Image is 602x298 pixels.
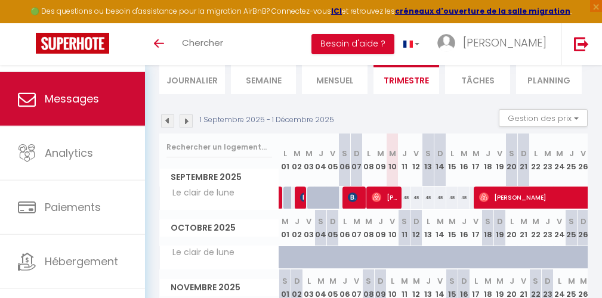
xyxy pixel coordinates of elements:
abbr: S [449,275,455,287]
abbr: L [534,148,538,159]
abbr: D [354,148,360,159]
abbr: M [294,148,301,159]
img: ... [437,34,455,52]
button: Besoin d'aide ? [311,34,394,54]
th: 23 [542,210,554,246]
th: 02 [291,134,303,187]
abbr: V [413,148,419,159]
abbr: J [486,148,490,159]
th: 02 [291,210,303,246]
a: créneaux d'ouverture de la salle migration [395,6,570,16]
th: 05 [327,134,339,187]
abbr: M [449,216,456,227]
abbr: M [353,216,360,227]
th: 22 [530,134,542,187]
abbr: J [462,216,467,227]
th: 17 [470,134,482,187]
abbr: M [377,148,384,159]
abbr: S [485,216,490,227]
th: 11 [399,210,410,246]
abbr: J [545,216,550,227]
button: Ouvrir le widget de chat LiveChat [10,5,45,41]
div: 48 [434,187,446,209]
th: 21 [518,210,530,246]
span: Octobre 2025 [160,219,279,237]
abbr: S [569,216,574,227]
abbr: V [354,275,359,287]
th: 06 [339,210,351,246]
li: Journalier [159,65,225,94]
div: 48 [446,187,458,209]
a: ... [PERSON_NAME] [428,23,561,65]
span: Le clair de lune [162,246,237,259]
span: [PERSON_NAME] [463,35,547,50]
abbr: J [510,275,514,287]
abbr: M [532,216,539,227]
li: Tâches [445,65,511,94]
abbr: V [521,275,526,287]
abbr: D [413,216,419,227]
th: 12 [410,134,422,187]
th: 18 [482,210,494,246]
abbr: L [450,148,454,159]
abbr: D [294,275,300,287]
img: logout [574,36,589,51]
th: 20 [506,134,518,187]
th: 12 [410,210,422,246]
th: 04 [315,210,327,246]
abbr: J [378,216,383,227]
abbr: V [306,216,311,227]
th: 21 [518,134,530,187]
th: 08 [363,210,375,246]
th: 14 [434,134,446,187]
th: 06 [339,134,351,187]
th: 03 [303,210,315,246]
abbr: S [509,148,514,159]
span: Messages [45,91,99,106]
th: 26 [578,210,589,246]
abbr: M [437,216,444,227]
strong: ICI [331,6,342,16]
abbr: L [391,275,394,287]
th: 03 [303,134,315,187]
a: Chercher [173,23,232,65]
p: 1 Septembre 2025 - 1 Décembre 2025 [200,114,334,126]
abbr: D [545,275,551,287]
th: 15 [446,134,458,187]
th: 16 [458,210,470,246]
abbr: M [544,148,551,159]
abbr: M [556,148,563,159]
abbr: V [581,148,586,159]
th: 25 [566,134,578,187]
abbr: D [581,216,586,227]
li: Planning [516,65,582,94]
th: 13 [422,210,434,246]
span: Septembre 2025 [160,169,279,186]
abbr: M [282,216,289,227]
abbr: S [533,275,538,287]
abbr: L [283,148,287,159]
span: [PERSON_NAME] [348,186,364,209]
iframe: Chat [551,244,593,289]
abbr: L [474,275,478,287]
th: 01 [279,134,291,187]
li: Semaine [231,65,297,94]
abbr: J [319,148,323,159]
abbr: S [402,216,407,227]
abbr: M [365,216,372,227]
abbr: J [426,275,431,287]
span: Le clair de lune [162,187,237,200]
th: 19 [494,210,506,246]
th: 10 [387,210,399,246]
abbr: L [307,275,311,287]
th: 01 [279,210,291,246]
abbr: M [484,275,492,287]
th: 07 [351,210,363,246]
th: 14 [434,210,446,246]
th: 15 [446,210,458,246]
abbr: V [437,275,443,287]
li: Mensuel [302,65,368,94]
abbr: M [329,275,336,287]
abbr: L [343,216,347,227]
abbr: M [389,148,396,159]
